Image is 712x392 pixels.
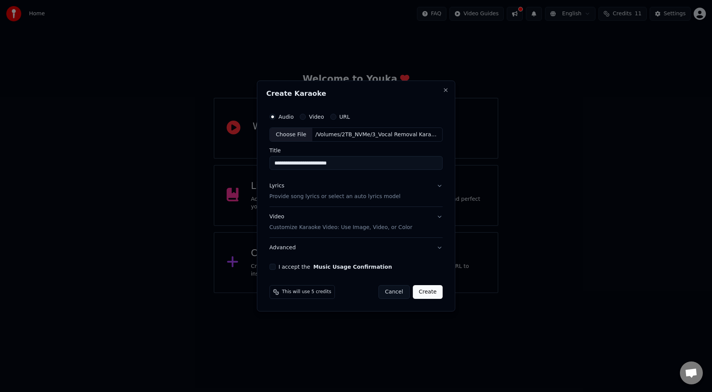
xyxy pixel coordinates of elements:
[378,285,409,299] button: Cancel
[269,224,412,231] p: Customize Karaoke Video: Use Image, Video, or Color
[279,114,294,119] label: Audio
[339,114,350,119] label: URL
[413,285,443,299] button: Create
[269,207,443,238] button: VideoCustomize Karaoke Video: Use Image, Video, or Color
[269,193,401,201] p: Provide song lyrics or select an auto lyrics model
[269,176,443,207] button: LyricsProvide song lyrics or select an auto lyrics model
[269,238,443,258] button: Advanced
[270,128,313,142] div: Choose File
[312,131,442,139] div: /Volumes/2TB_NVMe/3_Vocal Removal Karaoke Projects/1_WorkingFiles/1_SourceFiles/[PERSON_NAME] - a...
[309,114,324,119] label: Video
[266,90,446,97] h2: Create Karaoke
[269,182,284,190] div: Lyrics
[313,264,392,269] button: I accept the
[282,289,331,295] span: This will use 5 credits
[269,213,412,232] div: Video
[279,264,392,269] label: I accept the
[269,148,443,153] label: Title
